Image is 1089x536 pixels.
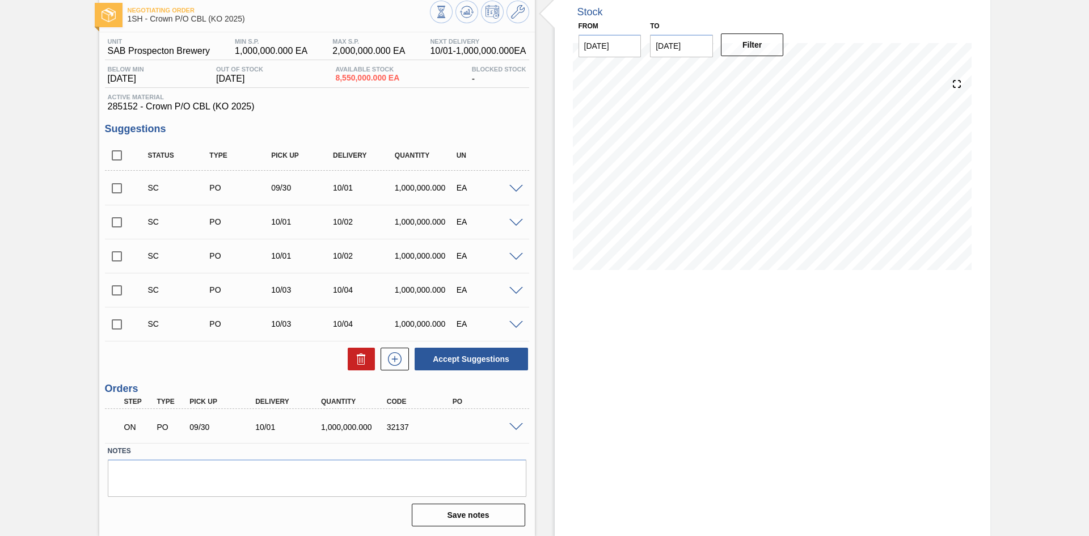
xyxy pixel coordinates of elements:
span: 1,000,000.000 EA [235,46,307,56]
div: Purchase order [206,319,275,328]
div: 32137 [384,423,458,432]
button: Go to Master Data / General [506,1,529,23]
span: Below Min [108,66,144,73]
div: UN [454,151,522,159]
div: Suggestion Created [145,251,214,260]
span: Active Material [108,94,526,100]
h3: Suggestions [105,123,529,135]
div: Accept Suggestions [409,347,529,372]
span: Available Stock [335,66,399,73]
span: Negotiating Order [128,7,430,14]
div: 1,000,000.000 [392,251,461,260]
label: Notes [108,443,526,459]
div: 10/02/2025 [330,217,399,226]
button: Stocks Overview [430,1,453,23]
div: 1,000,000.000 [392,285,461,294]
div: Purchase order [154,423,188,432]
div: - [469,66,529,84]
div: EA [454,183,522,192]
label: From [579,22,598,30]
div: 10/04/2025 [330,319,399,328]
button: Update Chart [455,1,478,23]
div: Pick up [268,151,337,159]
span: 2,000,000.000 EA [332,46,405,56]
div: Quantity [392,151,461,159]
span: [DATE] [216,74,263,84]
div: Type [206,151,275,159]
span: Out Of Stock [216,66,263,73]
div: 1,000,000.000 [318,423,392,432]
div: EA [454,285,522,294]
div: Quantity [318,398,392,406]
div: Stock [577,6,603,18]
span: Unit [108,38,210,45]
div: 10/03/2025 [268,319,337,328]
div: Pick up [187,398,260,406]
div: Status [145,151,214,159]
div: 10/03/2025 [268,285,337,294]
span: Blocked Stock [472,66,526,73]
div: 1,000,000.000 [392,217,461,226]
div: Suggestion Created [145,217,214,226]
div: Suggestion Created [145,285,214,294]
div: Delete Suggestions [342,348,375,370]
div: Delivery [252,398,326,406]
div: 10/01/2025 [268,217,337,226]
div: Purchase order [206,285,275,294]
label: to [650,22,659,30]
button: Filter [721,33,784,56]
span: Next Delivery [430,38,526,45]
img: Ícone [102,8,116,22]
div: 09/30/2025 [187,423,260,432]
h3: Orders [105,383,529,395]
div: PO [450,398,524,406]
div: 10/01/2025 [252,423,326,432]
div: 10/02/2025 [330,251,399,260]
div: New suggestion [375,348,409,370]
span: 10/01 - 1,000,000.000 EA [430,46,526,56]
div: 10/01/2025 [268,251,337,260]
span: 285152 - Crown P/O CBL (KO 2025) [108,102,526,112]
span: 1SH - Crown P/O CBL (KO 2025) [128,15,430,23]
div: Purchase order [206,183,275,192]
div: 09/30/2025 [268,183,337,192]
span: MIN S.P. [235,38,307,45]
div: Step [121,398,155,406]
div: Purchase order [206,217,275,226]
div: Delivery [330,151,399,159]
div: Type [154,398,188,406]
div: EA [454,251,522,260]
span: SAB Prospecton Brewery [108,46,210,56]
div: EA [454,217,522,226]
div: Suggestion Created [145,319,214,328]
button: Save notes [412,504,525,526]
div: Purchase order [206,251,275,260]
div: Negotiating Order [121,415,155,440]
span: [DATE] [108,74,144,84]
button: Accept Suggestions [415,348,528,370]
div: 1,000,000.000 [392,183,461,192]
div: 10/01/2025 [330,183,399,192]
div: 1,000,000.000 [392,319,461,328]
input: mm/dd/yyyy [579,35,641,57]
div: Suggestion Created [145,183,214,192]
div: Code [384,398,458,406]
p: ON [124,423,153,432]
div: EA [454,319,522,328]
button: Schedule Inventory [481,1,504,23]
input: mm/dd/yyyy [650,35,713,57]
div: 10/04/2025 [330,285,399,294]
span: MAX S.P. [332,38,405,45]
span: 8,550,000.000 EA [335,74,399,82]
